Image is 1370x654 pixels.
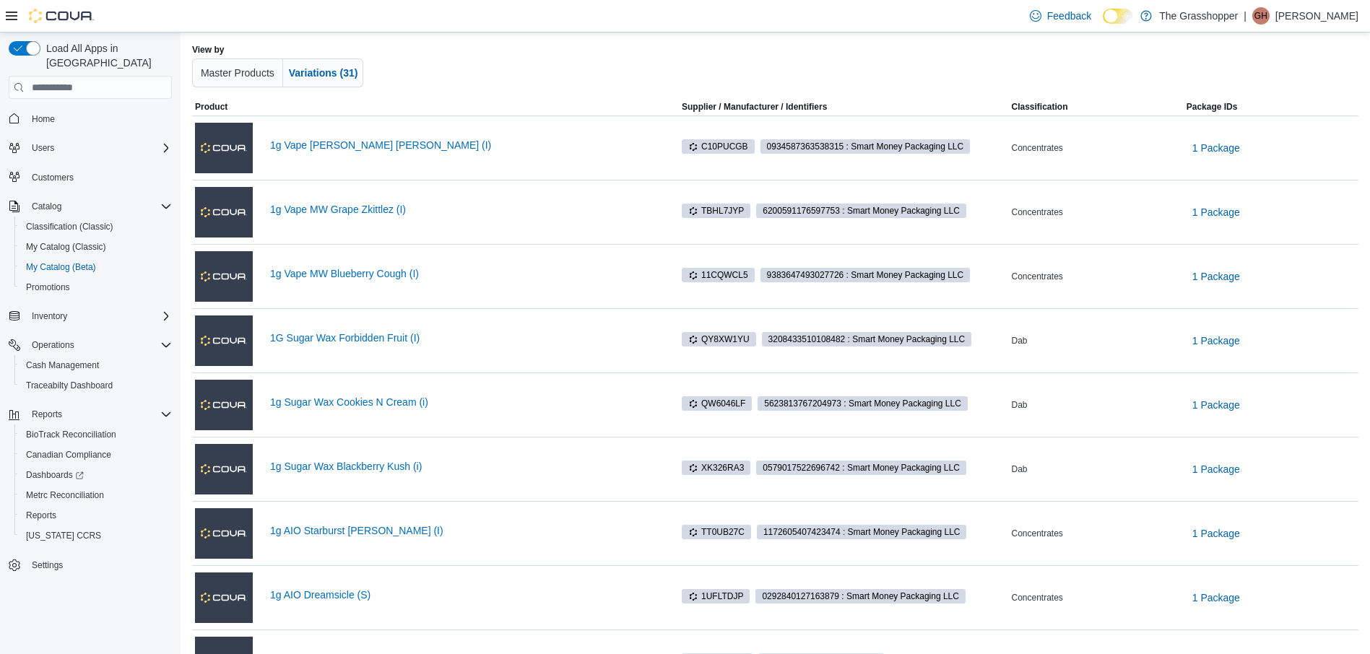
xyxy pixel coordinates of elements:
div: Dab [1009,396,1184,414]
img: Cova [29,9,94,23]
button: Metrc Reconciliation [14,485,178,505]
span: Feedback [1047,9,1091,23]
img: 1g Sugar Wax Cookies N Cream (i) [195,380,253,430]
input: Dark Mode [1103,9,1133,24]
label: View by [192,44,224,56]
a: Home [26,110,61,128]
span: Dashboards [20,466,172,484]
span: XK326RA3 [682,461,750,475]
button: Catalog [3,196,178,217]
span: Catalog [32,201,61,212]
button: Inventory [26,308,73,325]
a: Metrc Reconciliation [20,487,110,504]
div: Concentrates [1009,139,1184,157]
button: 1 Package [1187,519,1246,548]
span: Product [195,101,227,113]
span: 1 Package [1192,205,1240,219]
span: 5623813767204973 : Smart Money Packaging LLC [758,396,968,411]
span: Classification (Classic) [20,218,172,235]
span: 1172605407423474 : Smart Money Packaging LLC [757,525,967,539]
button: Traceabilty Dashboard [14,375,178,396]
img: 1g Sugar Wax Blackberry Kush (i) [195,444,253,494]
img: 1g Vape MW King Louie (I) [195,123,253,173]
button: Reports [26,406,68,423]
a: Reports [20,507,62,524]
span: Traceabilty Dashboard [20,377,172,394]
span: Reports [26,406,172,423]
span: Promotions [20,279,172,296]
span: My Catalog (Beta) [26,261,96,273]
span: Dashboards [26,469,84,481]
span: 5623813767204973 : Smart Money Packaging LLC [764,397,961,410]
span: Load All Apps in [GEOGRAPHIC_DATA] [40,41,172,70]
div: Concentrates [1009,525,1184,542]
button: 1 Package [1187,455,1246,484]
span: 6200591176597753 : Smart Money Packaging LLC [756,204,966,218]
span: TT0UB27C [688,526,745,539]
button: Inventory [3,306,178,326]
span: 0292840127163879 : Smart Money Packaging LLC [755,589,966,603]
a: 1G Sugar Wax Forbidden Fruit (I) [270,332,656,344]
span: [US_STATE] CCRS [26,530,101,541]
a: My Catalog (Classic) [20,238,112,256]
span: Metrc Reconciliation [26,489,104,501]
span: QY8XW1YU [688,333,750,346]
span: TT0UB27C [682,525,751,539]
button: Settings [3,554,178,575]
span: 0579017522696742 : Smart Money Packaging LLC [756,461,966,475]
button: 1 Package [1187,326,1246,355]
a: BioTrack Reconciliation [20,426,122,443]
span: Promotions [26,282,70,293]
span: Canadian Compliance [20,446,172,463]
span: Reports [20,507,172,524]
button: Cash Management [14,355,178,375]
button: BioTrack Reconciliation [14,424,178,445]
button: [US_STATE] CCRS [14,526,178,546]
span: 0934587363538315 : Smart Money Packaging LLC [760,139,971,154]
button: Operations [3,335,178,355]
span: 1 Package [1192,590,1240,605]
span: Home [32,113,55,125]
a: 1g Sugar Wax Cookies N Cream (i) [270,396,656,408]
span: GH [1254,7,1267,25]
span: 1 Package [1192,141,1240,155]
span: 1172605407423474 : Smart Money Packaging LLC [763,526,961,539]
img: 1G Sugar Wax Forbidden Fruit (I) [195,315,253,366]
span: 1 Package [1192,526,1240,541]
button: 1 Package [1187,583,1246,612]
a: Classification (Classic) [20,218,119,235]
span: 11CQWCL5 [688,269,748,282]
span: Variations (31) [289,67,358,79]
button: Operations [26,336,80,354]
button: Home [3,108,178,128]
img: 1g Vape MW Blueberry Cough (I) [195,251,253,302]
span: My Catalog (Beta) [20,258,172,276]
span: 0292840127163879 : Smart Money Packaging LLC [762,590,959,603]
span: 1 Package [1192,269,1240,284]
button: 1 Package [1187,198,1246,227]
span: Washington CCRS [20,527,172,544]
a: Customers [26,169,79,186]
button: My Catalog (Beta) [14,257,178,277]
span: Classification [1012,101,1068,113]
a: Feedback [1024,1,1097,30]
div: Supplier / Manufacturer / Identifiers [682,101,827,113]
a: 1g Vape MW Blueberry Cough (I) [270,268,656,279]
button: Catalog [26,198,67,215]
span: Cash Management [26,359,99,371]
a: Traceabilty Dashboard [20,377,118,394]
span: Catalog [26,198,172,215]
button: 1 Package [1187,262,1246,291]
button: Customers [3,167,178,188]
button: Reports [3,404,178,424]
a: Cash Management [20,357,105,374]
p: [PERSON_NAME] [1275,7,1358,25]
span: Inventory [26,308,172,325]
button: 1 Package [1187,134,1246,162]
span: Reports [26,510,56,521]
p: | [1244,7,1247,25]
span: QW6046LF [688,397,745,410]
button: My Catalog (Classic) [14,237,178,257]
img: 1g AIO Dreamsicle (S) [195,572,253,623]
img: 1g Vape MW Grape Zkittlez (I) [195,187,253,237]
